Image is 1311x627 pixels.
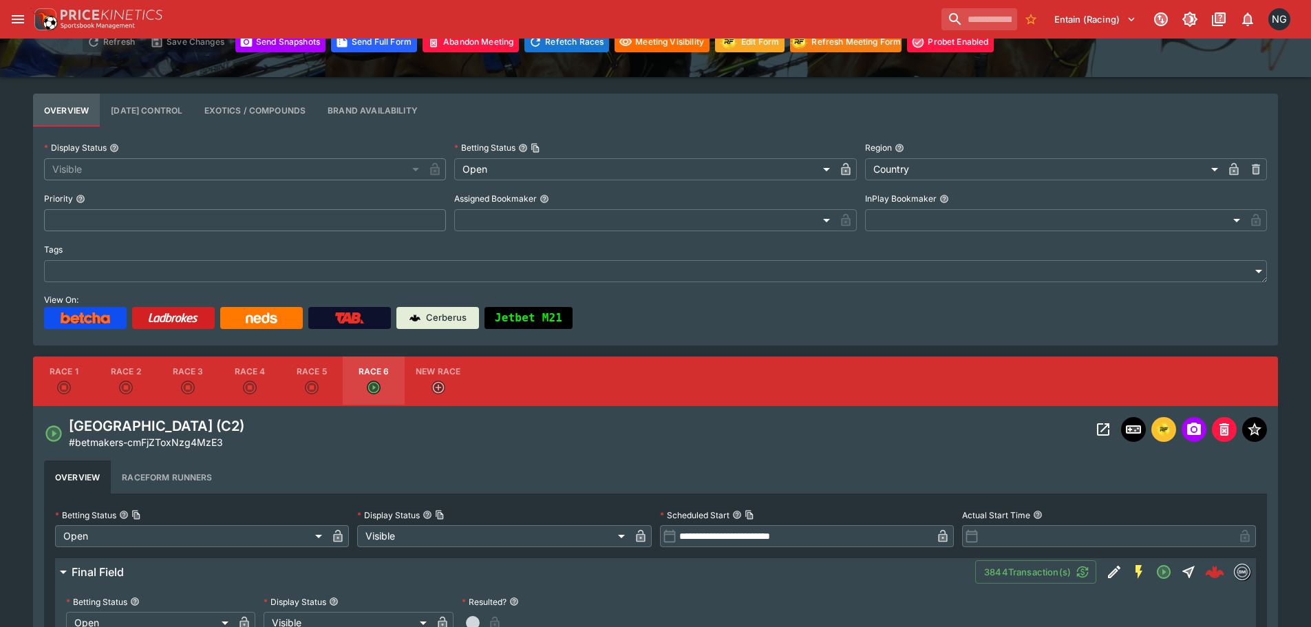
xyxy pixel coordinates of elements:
button: Betting StatusCopy To Clipboard [518,143,528,153]
img: PriceKinetics [61,10,162,20]
button: Mark all events in meeting as closed and abandoned. [423,32,519,52]
button: Base meeting details [33,94,100,127]
input: search [941,8,1017,30]
button: No Bookmarks [1020,8,1042,30]
svg: Open [44,424,63,443]
img: Cerberus [409,312,420,323]
img: racingform.png [1155,422,1172,437]
button: Display Status [109,143,119,153]
p: Tags [44,244,63,255]
div: Open [454,158,834,180]
img: Ladbrokes [148,312,198,323]
p: Betting Status [55,509,116,521]
svg: Closed [57,381,71,394]
img: Neds [246,312,277,323]
p: Betting Status [454,142,515,153]
button: Jetbet M21 [484,307,573,329]
button: Set all events in meeting to specified visibility [615,32,710,52]
button: Copy To Clipboard [745,510,754,520]
button: 3844Transaction(s) [975,560,1096,584]
button: Final Field3844Transaction(s)Edit DetailSGM EnabledOpenStraight32cb3fa3-d26d-44ba-b31c-c85aef8387... [55,558,1256,586]
button: Display Status [329,597,339,606]
div: Visible [44,158,424,180]
button: Race 4 [219,357,281,406]
div: racingform [719,32,738,52]
button: Resulted? [509,597,519,606]
p: Display Status [264,596,326,608]
button: Region [895,143,904,153]
button: Connected to PK [1149,7,1173,32]
button: Refresh Meeting Form [790,32,902,52]
button: Raceform Runners [111,460,223,493]
h6: Final Field [72,565,124,580]
button: Refetching all race data will discard any changes you have made and reload the latest race data f... [524,32,609,52]
svg: Closed [181,381,195,394]
button: Copy To Clipboard [131,510,141,520]
div: Visible [357,525,629,547]
button: Race 1 [33,357,95,406]
button: Scheduled StartCopy To Clipboard [732,510,742,520]
p: Copy To Clipboard [69,435,223,449]
button: Send Full Form [331,32,417,52]
img: TabNZ [335,312,364,323]
p: Assigned Bookmaker [454,193,537,204]
button: Assigned Bookmaker [540,194,549,204]
span: Mark an event as closed and abandoned. [1212,422,1237,436]
div: Country [865,158,1223,180]
button: Select Tenant [1046,8,1144,30]
svg: Open [367,381,381,394]
svg: Open [1155,564,1172,580]
a: Cerberus [396,307,479,329]
button: Notifications [1235,7,1260,32]
img: logo-cerberus--red.svg [1205,562,1224,582]
button: New Race [405,357,471,406]
p: Betting Status [66,596,127,608]
svg: Closed [243,381,257,394]
span: View On: [44,295,78,305]
p: Priority [44,193,73,204]
div: Nick Goss [1268,8,1290,30]
div: betmakers [1234,564,1250,580]
button: Race 5 [281,357,343,406]
button: Configure brand availability for the meeting [317,94,429,127]
h4: [GEOGRAPHIC_DATA] (C2) [69,417,244,435]
div: Open [55,525,327,547]
img: Betcha [61,312,110,323]
button: Set Featured Event [1242,417,1267,442]
p: Region [865,142,892,153]
button: Copy To Clipboard [435,510,445,520]
img: PriceKinetics Logo [30,6,58,33]
p: Display Status [357,509,420,521]
button: Race 6 [343,357,405,406]
button: Inplay [1121,417,1146,442]
a: 32cb3fa3-d26d-44ba-b31c-c85aef838766 [1201,558,1228,586]
button: Straight [1176,560,1201,584]
img: Sportsbook Management [61,23,135,29]
p: InPlay Bookmaker [865,193,937,204]
p: Cerberus [426,311,467,325]
button: Race 3 [157,357,219,406]
button: Overview [44,460,111,493]
p: Scheduled Start [660,509,729,521]
button: Nick Goss [1264,4,1294,34]
button: Open Event [1091,417,1116,442]
button: Betting StatusCopy To Clipboard [119,510,129,520]
button: InPlay Bookmaker [939,194,949,204]
button: Display StatusCopy To Clipboard [423,510,432,520]
button: Actual Start Time [1033,510,1043,520]
button: Race 2 [95,357,157,406]
button: Send Snapshots [235,32,326,52]
button: Toggle ProBet for every event in this meeting [907,32,994,52]
img: racingform.png [719,33,738,50]
button: Toggle light/dark mode [1177,7,1202,32]
svg: Closed [305,381,319,394]
div: racingform [1155,421,1172,438]
img: betmakers [1235,564,1250,580]
button: racingform [1151,417,1176,442]
button: Open [1151,560,1176,584]
button: Update RacingForm for all races in this meeting [715,32,785,52]
svg: Closed [119,381,133,394]
p: Display Status [44,142,107,153]
button: Configure each race specific details at once [100,94,193,127]
button: Betting Status [130,597,140,606]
